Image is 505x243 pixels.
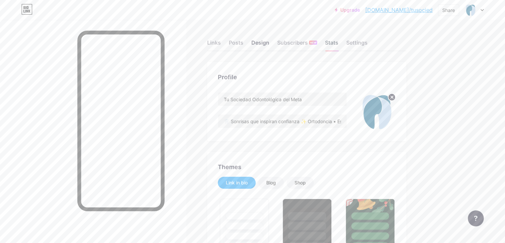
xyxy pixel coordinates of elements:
[442,7,455,14] div: Share
[266,179,276,186] div: Blog
[218,93,347,106] input: Name
[229,39,243,51] div: Posts
[346,39,368,51] div: Settings
[335,7,360,13] a: Upgrade
[218,115,347,128] input: Bio
[218,162,396,171] div: Themes
[277,39,317,51] div: Subscribers
[365,6,433,14] a: [DOMAIN_NAME]/tusocied
[226,179,248,186] div: Link in bio
[325,39,338,51] div: Stats
[218,73,396,82] div: Profile
[207,39,221,51] div: Links
[251,39,269,51] div: Design
[464,4,477,16] img: tusociedad odontologicameta
[295,179,306,186] div: Shop
[358,92,396,130] img: tusociedad odontologicameta
[310,41,316,45] span: NEW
